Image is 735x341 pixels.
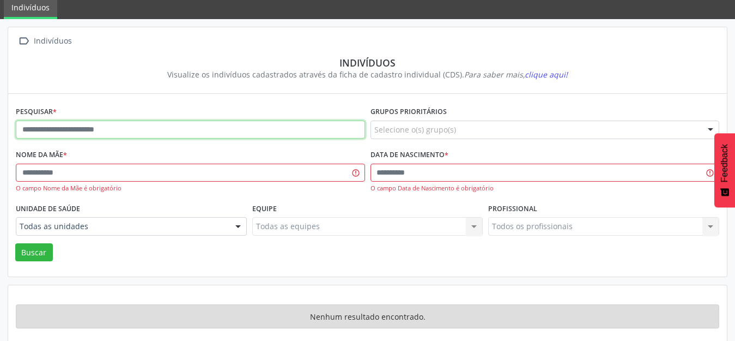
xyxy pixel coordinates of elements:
[374,124,456,135] span: Selecione o(s) grupo(s)
[15,243,53,262] button: Buscar
[20,221,224,232] span: Todas as unidades
[23,57,712,69] div: Indivíduos
[370,104,447,121] label: Grupos prioritários
[370,147,448,164] label: Data de nascimento
[525,69,568,80] span: clique aqui!
[16,33,74,49] a:  Indivíduos
[16,304,719,328] div: Nenhum resultado encontrado.
[464,69,568,80] i: Para saber mais,
[16,184,365,193] div: O campo Nome da Mãe é obrigatório
[16,147,67,164] label: Nome da mãe
[32,33,74,49] div: Indivíduos
[720,144,730,182] span: Feedback
[714,133,735,207] button: Feedback - Mostrar pesquisa
[16,200,80,217] label: Unidade de saúde
[370,184,720,193] div: O campo Data de Nascimento é obrigatório
[488,200,537,217] label: Profissional
[252,200,277,217] label: Equipe
[16,33,32,49] i: 
[16,104,57,121] label: Pesquisar
[23,69,712,80] div: Visualize os indivíduos cadastrados através da ficha de cadastro individual (CDS).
